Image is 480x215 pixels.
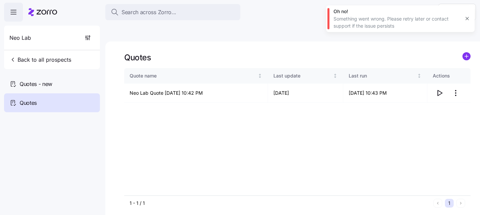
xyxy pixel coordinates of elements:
a: add icon [462,52,471,63]
div: Last run [349,72,416,80]
button: Back to all prospects [7,53,74,66]
span: Quotes - new [20,80,52,88]
div: Not sorted [333,73,338,78]
a: Quotes - new [4,74,100,93]
th: Last updateNot sorted [268,68,343,84]
span: Neo Lab [9,34,31,42]
button: Search across Zorro... [105,4,240,20]
button: Next page [456,199,465,208]
th: Quote nameNot sorted [124,68,268,84]
th: Last runNot sorted [343,68,427,84]
div: 1 - 1 / 1 [130,200,431,207]
div: Actions [433,72,465,80]
div: Last update [273,72,331,80]
div: Oh no! [334,8,460,15]
span: Quotes [20,99,37,107]
a: Quotes [4,93,100,112]
span: Back to all prospects [9,56,71,64]
span: Search across Zorro... [122,8,176,17]
div: Something went wrong. Please retry later or contact support if the issue persists [334,16,460,29]
h1: Quotes [124,52,151,63]
svg: add icon [462,52,471,60]
button: 1 [445,199,454,208]
div: Not sorted [258,73,262,78]
td: [DATE] [268,84,343,103]
div: Quote name [130,72,257,80]
td: [DATE] 10:43 PM [343,84,427,103]
td: Neo Lab Quote [DATE] 10:42 PM [124,84,268,103]
div: Not sorted [417,73,422,78]
button: Previous page [433,199,442,208]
